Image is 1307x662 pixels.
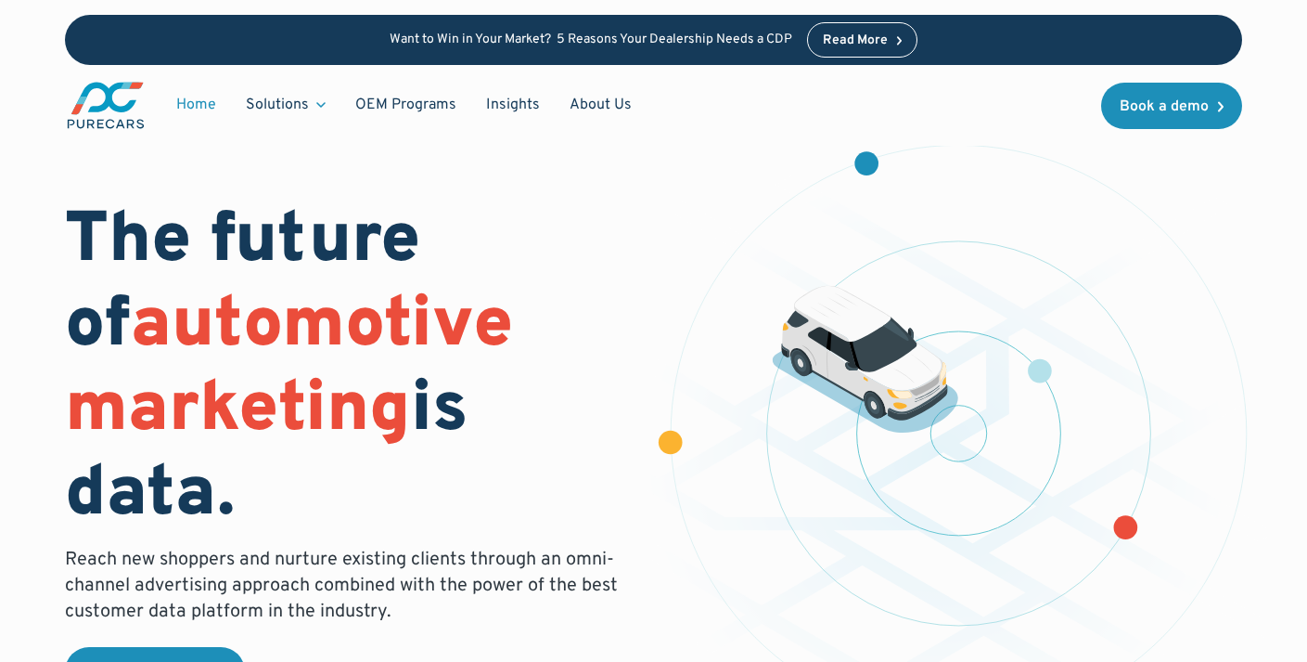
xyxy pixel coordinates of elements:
div: Read More [823,34,888,47]
a: Book a demo [1101,83,1242,129]
p: Want to Win in Your Market? 5 Reasons Your Dealership Needs a CDP [390,32,792,48]
a: main [65,80,147,131]
div: Solutions [246,95,309,115]
h1: The future of is data. [65,201,631,539]
a: Home [161,87,231,123]
a: Read More [807,22,918,58]
div: Solutions [231,87,340,123]
a: OEM Programs [340,87,471,123]
a: Insights [471,87,555,123]
a: About Us [555,87,647,123]
img: purecars logo [65,80,147,131]
span: automotive marketing [65,282,513,456]
p: Reach new shoppers and nurture existing clients through an omni-channel advertising approach comb... [65,547,629,625]
img: illustration of a vehicle [772,285,958,433]
div: Book a demo [1120,99,1209,114]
